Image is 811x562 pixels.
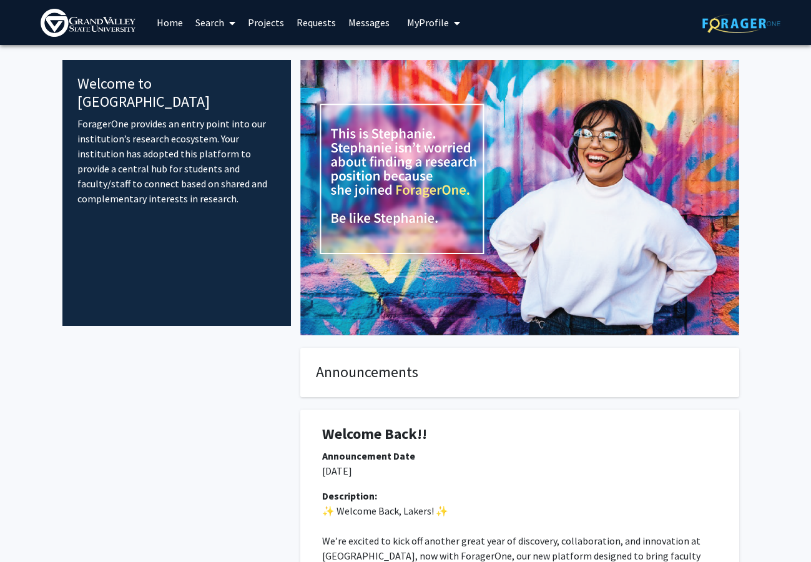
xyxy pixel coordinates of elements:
img: Grand Valley State University Logo [41,9,135,37]
h1: Welcome Back!! [322,425,717,443]
a: Projects [242,1,290,44]
a: Home [150,1,189,44]
img: Cover Image [300,60,739,335]
p: [DATE] [322,463,717,478]
iframe: Chat [9,506,53,553]
a: Messages [342,1,396,44]
h4: Announcements [316,363,724,382]
a: Requests [290,1,342,44]
h4: Welcome to [GEOGRAPHIC_DATA] [77,75,277,111]
img: ForagerOne Logo [702,14,780,33]
p: ✨ Welcome Back, Lakers! ✨ [322,503,717,518]
p: ForagerOne provides an entry point into our institution’s research ecosystem. Your institution ha... [77,116,277,206]
a: Search [189,1,242,44]
div: Announcement Date [322,448,717,463]
div: Description: [322,488,717,503]
span: My Profile [407,16,449,29]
